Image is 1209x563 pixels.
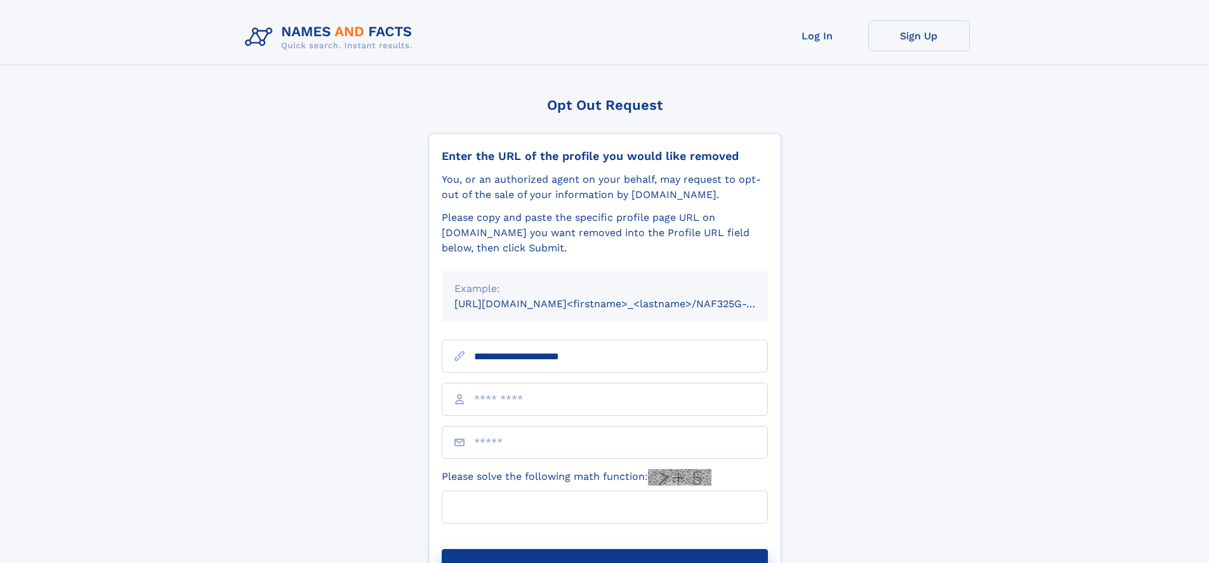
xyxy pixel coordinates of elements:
div: You, or an authorized agent on your behalf, may request to opt-out of the sale of your informatio... [442,172,768,202]
img: Logo Names and Facts [240,20,423,55]
div: Example: [454,281,755,296]
label: Please solve the following math function: [442,469,711,486]
a: Sign Up [868,20,970,51]
div: Enter the URL of the profile you would like removed [442,149,768,163]
small: [URL][DOMAIN_NAME]<firstname>_<lastname>/NAF325G-xxxxxxxx [454,298,792,310]
div: Please copy and paste the specific profile page URL on [DOMAIN_NAME] you want removed into the Pr... [442,210,768,256]
div: Opt Out Request [428,97,781,113]
a: Log In [767,20,868,51]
